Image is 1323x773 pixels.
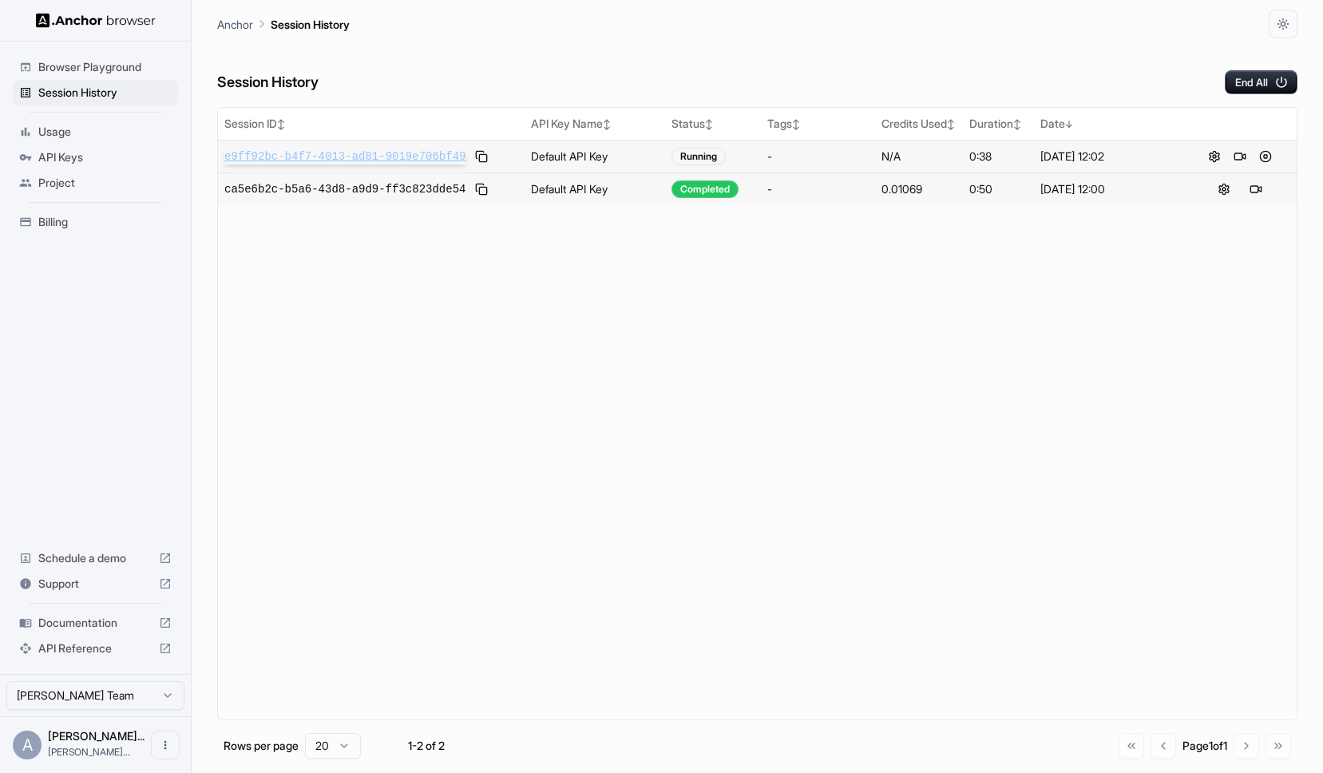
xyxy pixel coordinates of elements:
span: ↕ [705,118,713,130]
div: - [767,181,869,197]
p: Session History [271,16,350,33]
div: Project [13,170,178,196]
div: Date [1040,116,1177,132]
span: Schedule a demo [38,550,153,566]
span: Billing [38,214,172,230]
span: ↕ [947,118,955,130]
div: Support [13,571,178,597]
div: A [13,731,42,759]
button: End All [1225,70,1297,94]
p: Anchor [217,16,253,33]
span: Project [38,175,172,191]
p: Rows per page [224,738,299,754]
div: Documentation [13,610,178,636]
div: API Key Name [531,116,659,132]
div: 1-2 of 2 [386,738,466,754]
div: [DATE] 12:02 [1040,149,1177,165]
span: ↕ [277,118,285,130]
div: 0:38 [969,149,1028,165]
div: Session ID [224,116,518,132]
td: Default API Key [525,172,665,205]
span: API Reference [38,640,153,656]
span: e9ff92bc-b4f7-4013-ad81-9019e706bf49 [224,149,465,165]
span: Browser Playground [38,59,172,75]
span: ↓ [1065,118,1073,130]
span: Session History [38,85,172,101]
div: [DATE] 12:00 [1040,181,1177,197]
div: Billing [13,209,178,235]
span: ↕ [603,118,611,130]
span: ↕ [792,118,800,130]
nav: breadcrumb [217,15,350,33]
div: Credits Used [881,116,957,132]
span: ↕ [1013,118,1021,130]
span: Documentation [38,615,153,631]
img: Anchor Logo [36,13,156,28]
div: Page 1 of 1 [1182,738,1227,754]
div: Completed [671,180,739,198]
div: N/A [881,149,957,165]
div: Running [671,148,726,165]
div: Usage [13,119,178,145]
div: Schedule a demo [13,545,178,571]
div: Browser Playground [13,54,178,80]
div: 0.01069 [881,181,957,197]
span: Support [38,576,153,592]
span: Alan Heppenstall [48,729,145,743]
div: Session History [13,80,178,105]
span: ca5e6b2c-b5a6-43d8-a9d9-ff3c823dde54 [224,181,465,197]
div: Status [671,116,755,132]
span: API Keys [38,149,172,165]
div: 0:50 [969,181,1028,197]
span: alan@accredible.com [48,746,130,758]
div: Tags [767,116,869,132]
div: API Keys [13,145,178,170]
div: API Reference [13,636,178,661]
span: Usage [38,124,172,140]
div: Duration [969,116,1028,132]
div: - [767,149,869,165]
h6: Session History [217,71,319,94]
td: Default API Key [525,140,665,172]
button: Open menu [151,731,180,759]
